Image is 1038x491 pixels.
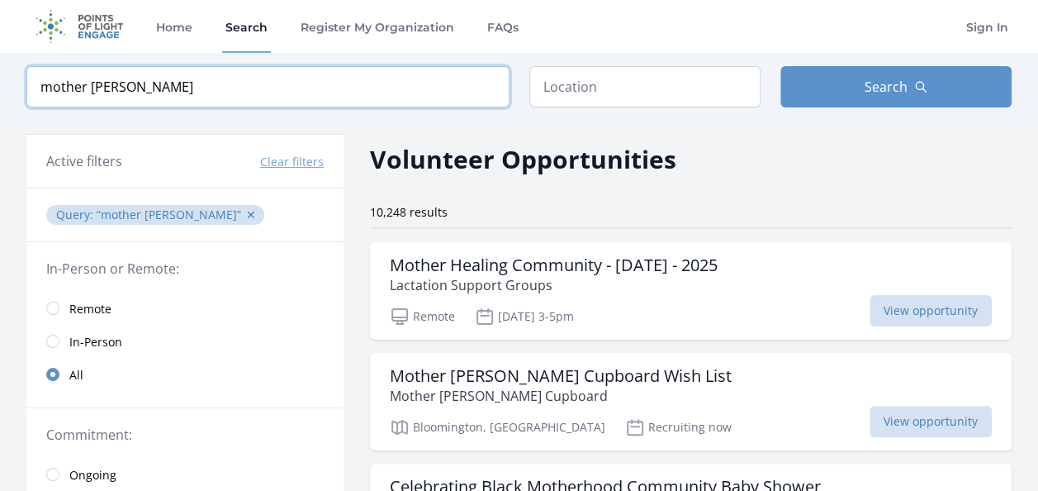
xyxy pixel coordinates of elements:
[625,417,732,437] p: Recruiting now
[870,295,992,327] span: View opportunity
[26,292,344,325] a: Remote
[870,406,992,437] span: View opportunity
[46,259,324,279] legend: In-Person or Remote:
[390,386,732,406] p: Mother [PERSON_NAME] Cupboard
[69,467,116,484] span: Ongoing
[780,66,1012,107] button: Search
[390,307,455,327] p: Remote
[370,242,1012,340] a: Mother Healing Community - [DATE] - 2025 Lactation Support Groups Remote [DATE] 3-5pm View opport...
[26,358,344,391] a: All
[69,334,122,350] span: In-Person
[97,207,241,222] q: mother [PERSON_NAME]
[69,367,83,384] span: All
[46,425,324,445] legend: Commitment:
[529,66,761,107] input: Location
[865,77,908,97] span: Search
[475,307,574,327] p: [DATE] 3-5pm
[26,66,510,107] input: Keyword
[390,366,732,386] h3: Mother [PERSON_NAME] Cupboard Wish List
[46,151,122,171] h3: Active filters
[370,141,676,178] h2: Volunteer Opportunities
[370,204,448,220] span: 10,248 results
[370,353,1012,450] a: Mother [PERSON_NAME] Cupboard Wish List Mother [PERSON_NAME] Cupboard Bloomington, [GEOGRAPHIC_DA...
[26,325,344,358] a: In-Person
[246,207,256,223] button: ✕
[69,301,111,317] span: Remote
[390,275,718,295] p: Lactation Support Groups
[390,255,718,275] h3: Mother Healing Community - [DATE] - 2025
[26,458,344,491] a: Ongoing
[260,154,324,170] button: Clear filters
[56,207,97,222] span: Query :
[390,417,605,437] p: Bloomington, [GEOGRAPHIC_DATA]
